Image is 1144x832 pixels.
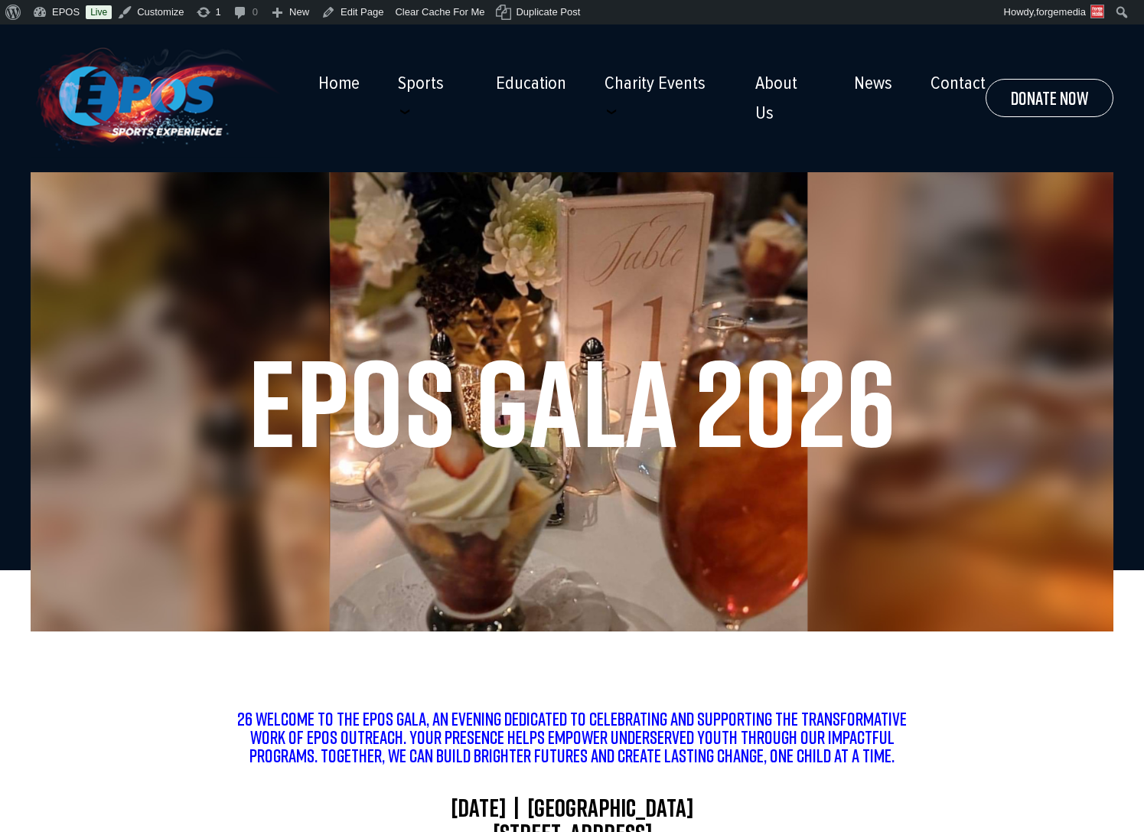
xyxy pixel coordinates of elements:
[755,73,797,123] a: About Us
[605,73,706,94] a: Charity Events
[61,341,1083,463] h1: Epos Gala 2026
[1036,6,1086,18] span: forgemedia
[318,73,360,94] a: Home
[237,706,907,768] span: 26 Welcome to the Epos Gala, an evening dedicated to celebrating and supporting the transformativ...
[86,5,112,19] a: Live
[854,73,892,94] a: News
[931,73,986,94] a: Contact
[986,79,1113,117] a: Donate Now
[451,791,693,825] strong: [DATE] | [GEOGRAPHIC_DATA]
[398,73,444,94] a: Sports
[496,73,566,94] a: Education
